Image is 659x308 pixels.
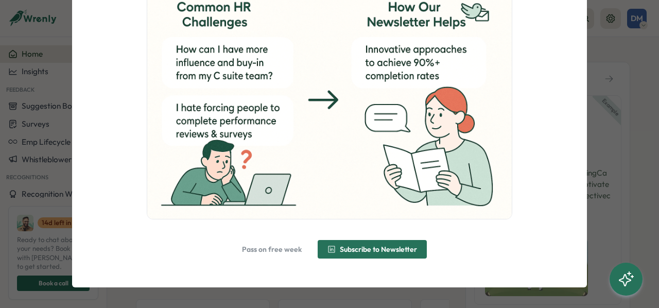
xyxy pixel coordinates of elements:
[242,246,302,253] span: Pass on free week
[318,240,427,259] button: Subscribe to Newsletter
[232,240,311,259] button: Pass on free week
[340,246,417,253] span: Subscribe to Newsletter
